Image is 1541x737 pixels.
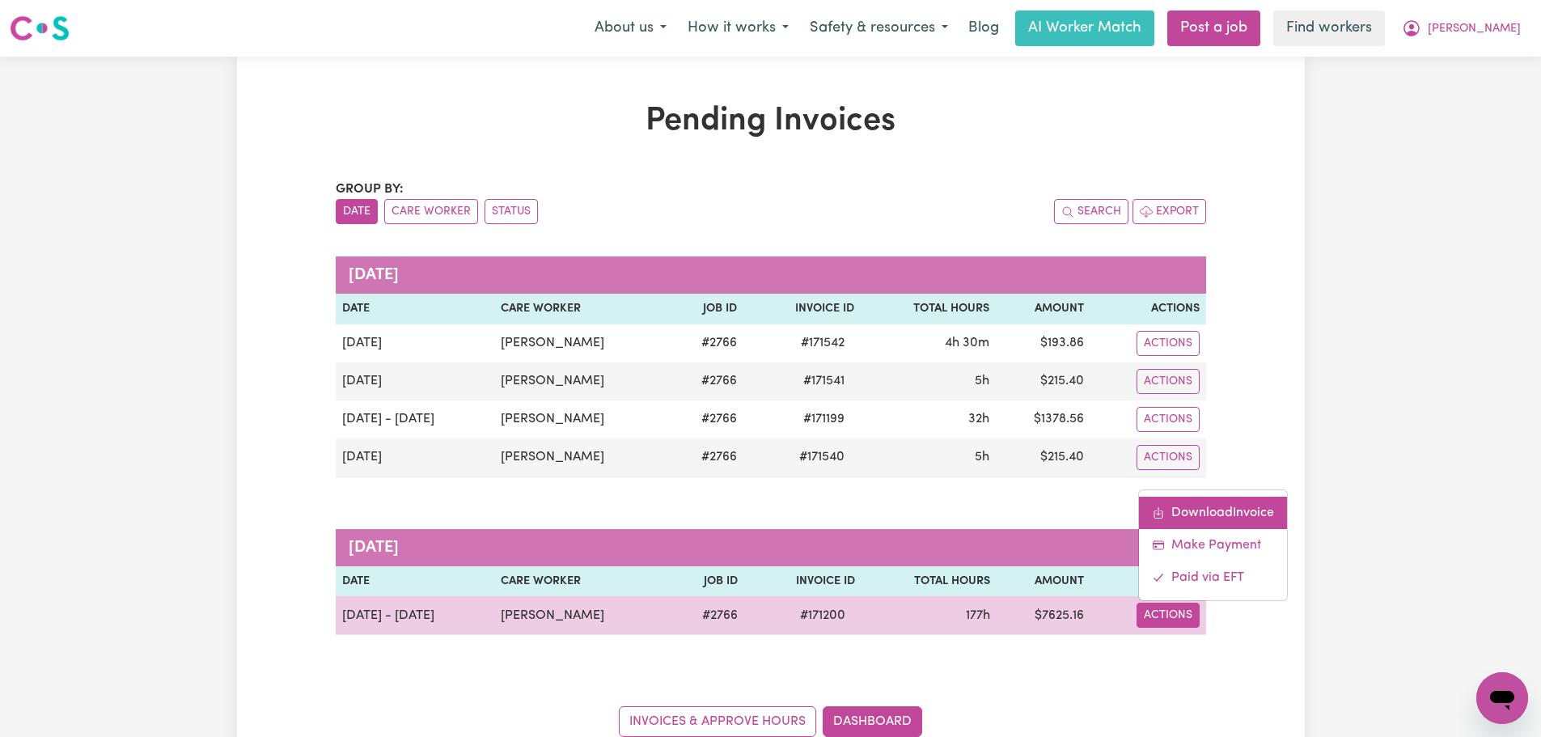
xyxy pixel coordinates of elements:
button: sort invoices by date [336,199,378,224]
th: Amount [997,566,1091,597]
th: Total Hours [862,566,996,597]
td: [PERSON_NAME] [494,324,671,362]
span: 4 hours 30 minutes [945,337,989,349]
th: Actions [1090,566,1205,597]
th: Amount [996,294,1091,324]
td: # 2766 [671,362,744,400]
td: [DATE] - [DATE] [336,596,495,635]
span: # 171540 [790,447,854,467]
th: Date [336,294,494,324]
a: Blog [959,11,1009,46]
button: Actions [1137,331,1200,356]
div: Actions [1138,489,1288,601]
a: Post a job [1167,11,1260,46]
td: [PERSON_NAME] [494,362,671,400]
img: Careseekers logo [10,14,70,43]
a: Mark invoice #171200 as paid via EFT [1139,561,1287,594]
td: [PERSON_NAME] [494,400,671,438]
td: [DATE] - [DATE] [336,400,494,438]
td: $ 7625.16 [997,596,1091,635]
button: Safety & resources [799,11,959,45]
td: # 2766 [671,324,744,362]
span: # 171200 [790,606,855,625]
th: Actions [1090,294,1205,324]
td: $ 215.40 [996,438,1091,477]
button: Actions [1137,369,1200,394]
td: # 2766 [671,438,744,477]
h1: Pending Invoices [336,102,1206,141]
th: Care Worker [494,294,671,324]
a: Download invoice #171200 [1139,497,1287,529]
span: Group by: [336,183,404,196]
th: Total Hours [861,294,995,324]
button: My Account [1391,11,1531,45]
th: Job ID [671,294,744,324]
th: Care Worker [494,566,671,597]
button: About us [584,11,677,45]
button: Search [1054,199,1128,224]
caption: [DATE] [336,529,1206,566]
th: Job ID [671,566,744,597]
th: Date [336,566,495,597]
a: Dashboard [823,706,922,737]
button: How it works [677,11,799,45]
span: # 171199 [794,409,854,429]
td: [DATE] [336,438,494,477]
span: 5 hours [975,375,989,388]
th: Invoice ID [744,566,862,597]
a: Invoices & Approve Hours [619,706,816,737]
td: [DATE] [336,324,494,362]
th: Invoice ID [743,294,861,324]
button: sort invoices by care worker [384,199,478,224]
button: Actions [1137,603,1200,628]
span: 32 hours [968,413,989,426]
td: $ 215.40 [996,362,1091,400]
a: Careseekers logo [10,10,70,47]
caption: [DATE] [336,256,1206,294]
button: Export [1132,199,1206,224]
td: $ 1378.56 [996,400,1091,438]
span: [PERSON_NAME] [1428,20,1521,38]
td: $ 193.86 [996,324,1091,362]
a: Find workers [1273,11,1385,46]
iframe: Button to launch messaging window [1476,672,1528,724]
td: [PERSON_NAME] [494,438,671,477]
td: [PERSON_NAME] [494,596,671,635]
button: Actions [1137,407,1200,432]
span: # 171541 [794,371,854,391]
button: sort invoices by paid status [485,199,538,224]
td: # 2766 [671,596,744,635]
a: Make Payment [1139,529,1287,561]
button: Actions [1137,445,1200,470]
a: AI Worker Match [1015,11,1154,46]
td: [DATE] [336,362,494,400]
span: # 171542 [791,333,854,353]
span: 177 hours [966,609,990,622]
span: 5 hours [975,451,989,464]
td: # 2766 [671,400,744,438]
